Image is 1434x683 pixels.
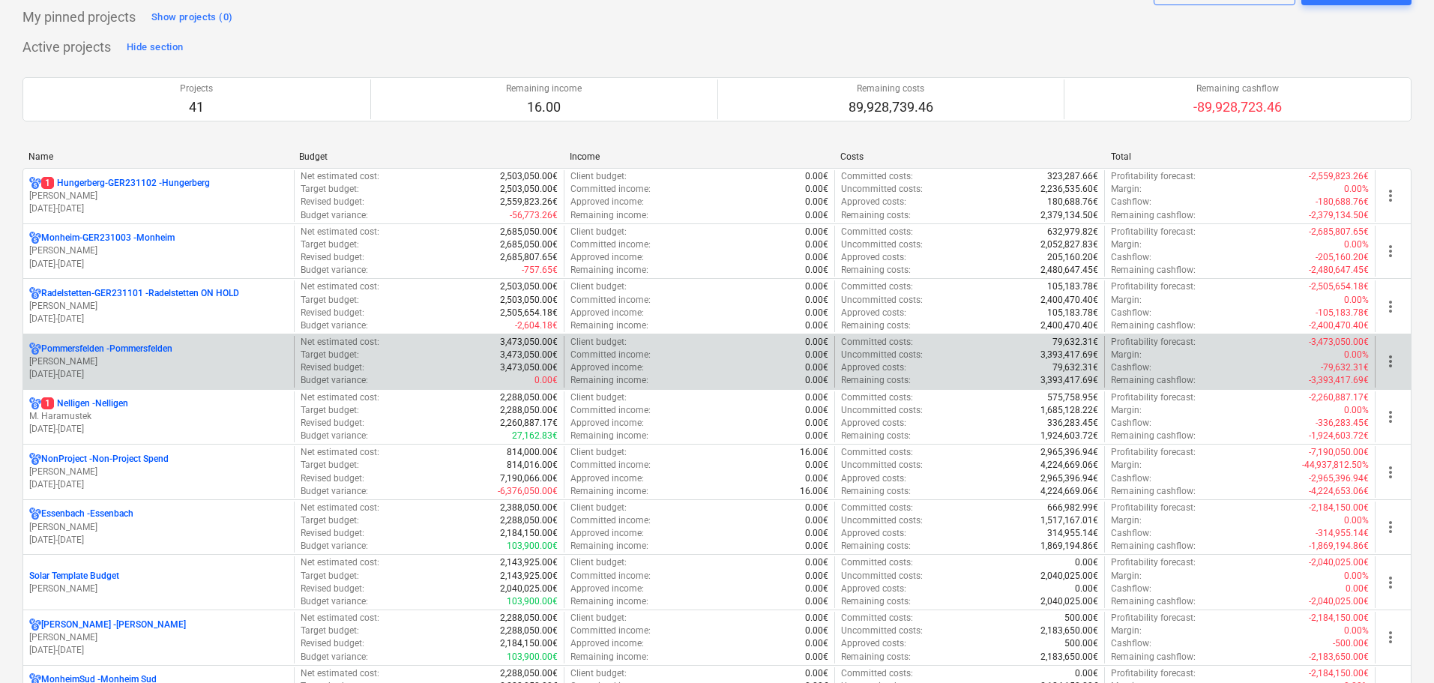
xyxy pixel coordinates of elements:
div: Project has multi currencies enabled [29,508,41,520]
p: -180,688.76€ [1316,196,1369,208]
p: 2,505,654.18€ [500,307,558,319]
p: 814,016.00€ [507,459,558,472]
p: 0.00€ [805,280,828,293]
p: 2,503,050.00€ [500,183,558,196]
p: 1,685,128.22€ [1040,404,1098,417]
p: -2,965,396.94€ [1309,472,1369,485]
p: 3,473,050.00€ [500,361,558,374]
p: 105,183.78€ [1047,280,1098,293]
p: Client budget : [570,336,627,349]
p: 632,979.82€ [1047,226,1098,238]
p: -2,480,647.45€ [1309,264,1369,277]
p: Approved income : [570,417,644,430]
p: 4,224,669.06€ [1040,485,1098,498]
div: Project has multi currencies enabled [29,177,41,190]
p: Revised budget : [301,307,364,319]
p: Net estimated cost : [301,502,379,514]
p: 4,224,669.06€ [1040,459,1098,472]
p: -2,400,470.40€ [1309,319,1369,332]
p: Target budget : [301,183,359,196]
div: Name [28,151,287,162]
p: Remaining income : [570,374,648,387]
p: Profitability forecast : [1111,336,1196,349]
p: 0.00€ [805,294,828,307]
p: Target budget : [301,294,359,307]
p: Committed income : [570,238,651,251]
p: Monheim-GER231003 - Monheim [41,232,175,244]
p: Budget variance : [301,540,368,553]
p: Client budget : [570,226,627,238]
span: 1 [41,177,54,189]
p: -1,924,603.72€ [1309,430,1369,442]
p: Client budget : [570,170,627,183]
p: Uncommitted costs : [841,459,923,472]
div: Project has multi currencies enabled [29,397,41,410]
p: Revised budget : [301,527,364,540]
p: Client budget : [570,446,627,459]
p: Committed costs : [841,280,913,293]
p: 79,632.31€ [1052,336,1098,349]
div: Project has multi currencies enabled [29,287,41,300]
p: Committed costs : [841,226,913,238]
p: 2,965,396.94€ [1040,446,1098,459]
p: Target budget : [301,404,359,417]
p: -79,632.31€ [1321,361,1369,374]
p: [DATE] - [DATE] [29,258,288,271]
p: [PERSON_NAME] [29,466,288,478]
p: 0.00€ [805,459,828,472]
p: Approved income : [570,307,644,319]
span: more_vert [1382,463,1400,481]
p: 27,162.83€ [512,430,558,442]
p: Remaining costs [849,82,933,95]
p: -2,184,150.00€ [1309,502,1369,514]
p: Budget variance : [301,374,368,387]
p: Remaining income : [570,485,648,498]
p: 2,288,050.00€ [500,514,558,527]
p: 16.00€ [800,446,828,459]
div: Essenbach -Essenbach[PERSON_NAME][DATE]-[DATE] [29,508,288,546]
button: Hide section [123,35,187,59]
p: Committed income : [570,514,651,527]
p: 1,517,167.01€ [1040,514,1098,527]
p: 2,260,887.17€ [500,417,558,430]
p: Budget variance : [301,485,368,498]
div: Radelstetten-GER231101 -Radelstetten ON HOLD[PERSON_NAME][DATE]-[DATE] [29,287,288,325]
div: Costs [840,151,1099,162]
span: more_vert [1382,408,1400,426]
p: Revised budget : [301,251,364,264]
p: Remaining costs : [841,264,911,277]
p: -205,160.20€ [1316,251,1369,264]
p: 2,288,050.00€ [500,391,558,404]
p: -2,260,887.17€ [1309,391,1369,404]
p: Solar Template Budget [29,570,119,583]
p: 0.00€ [805,349,828,361]
p: 0.00€ [805,391,828,404]
p: Committed costs : [841,391,913,404]
div: Budget [299,151,558,162]
p: Remaining cashflow : [1111,374,1196,387]
p: Margin : [1111,459,1142,472]
p: 0.00% [1344,349,1369,361]
p: 0.00€ [805,238,828,251]
p: Cashflow : [1111,472,1151,485]
p: [PERSON_NAME] [29,300,288,313]
div: [PERSON_NAME] -[PERSON_NAME][PERSON_NAME][DATE]-[DATE] [29,619,288,657]
p: -2,604.18€ [515,319,558,332]
div: Income [570,151,828,162]
p: 2,400,470.40€ [1040,319,1098,332]
p: Approved costs : [841,361,906,374]
p: 336,283.45€ [1047,417,1098,430]
p: Target budget : [301,514,359,527]
p: 0.00€ [805,514,828,527]
p: Profitability forecast : [1111,391,1196,404]
p: -1,869,194.86€ [1309,540,1369,553]
p: 0.00€ [805,361,828,374]
p: Pommersfelden - Pommersfelden [41,343,172,355]
p: 0.00€ [805,417,828,430]
p: 1,924,603.72€ [1040,430,1098,442]
p: 79,632.31€ [1052,361,1098,374]
p: Budget variance : [301,264,368,277]
p: Remaining costs : [841,319,911,332]
p: 2,685,050.00€ [500,226,558,238]
p: Margin : [1111,349,1142,361]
